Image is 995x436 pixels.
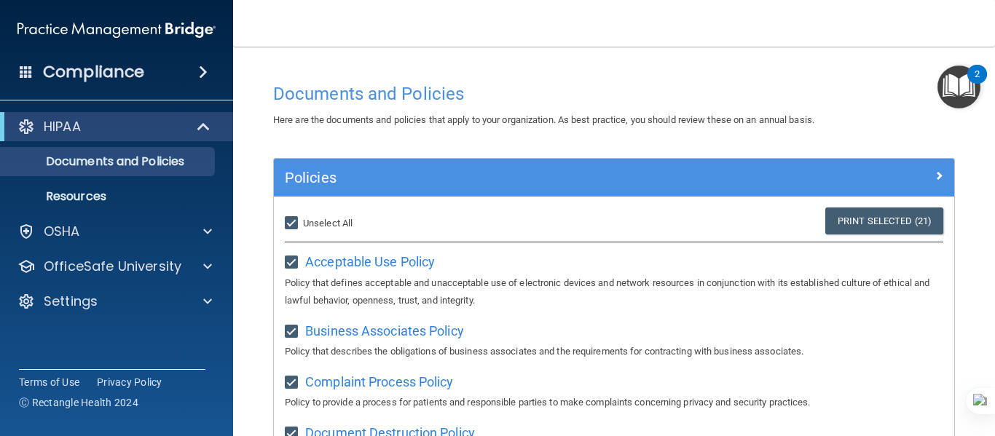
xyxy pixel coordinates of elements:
[273,84,955,103] h4: Documents and Policies
[273,114,814,125] span: Here are the documents and policies that apply to your organization. As best practice, you should...
[9,154,208,169] p: Documents and Policies
[285,343,943,360] p: Policy that describes the obligations of business associates and the requirements for contracting...
[17,118,211,135] a: HIPAA
[305,374,453,389] span: Complaint Process Policy
[19,395,138,410] span: Ⓒ Rectangle Health 2024
[303,218,353,229] span: Unselect All
[17,293,212,310] a: Settings
[285,170,774,186] h5: Policies
[17,258,212,275] a: OfficeSafe University
[19,375,79,389] a: Terms of Use
[305,254,435,269] span: Acceptable Use Policy
[44,293,98,310] p: Settings
[937,66,980,108] button: Open Resource Center, 2 new notifications
[975,74,980,93] div: 2
[285,218,302,229] input: Unselect All
[44,258,181,275] p: OfficeSafe University
[285,274,943,309] p: Policy that defines acceptable and unacceptable use of electronic devices and network resources i...
[825,207,943,234] a: Print Selected (21)
[305,323,464,338] span: Business Associates Policy
[17,15,216,44] img: PMB logo
[44,223,80,240] p: OSHA
[43,62,144,82] h4: Compliance
[97,375,162,389] a: Privacy Policy
[285,166,943,189] a: Policies
[17,223,212,240] a: OSHA
[44,118,81,135] p: HIPAA
[285,394,943,411] p: Policy to provide a process for patients and responsible parties to make complaints concerning pr...
[9,189,208,204] p: Resources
